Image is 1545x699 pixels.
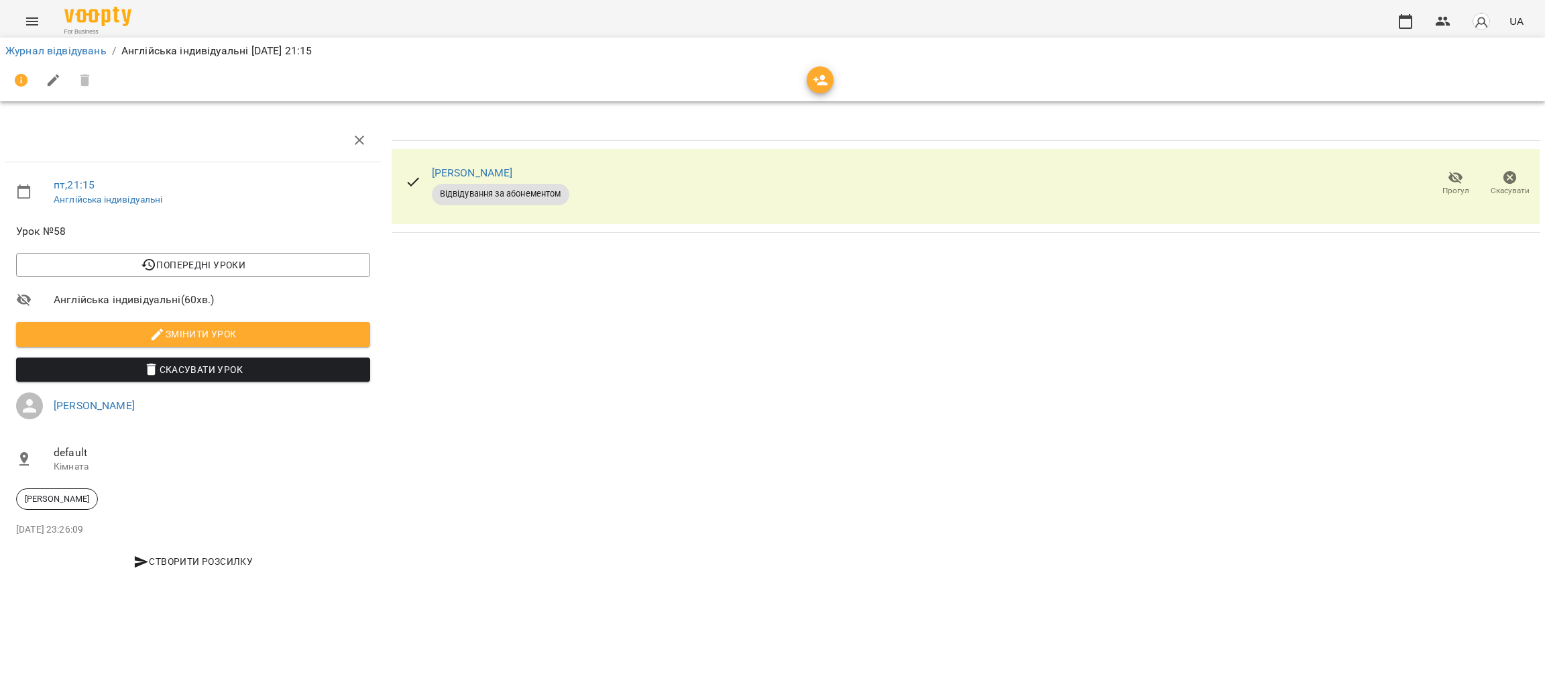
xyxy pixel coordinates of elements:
p: Кімната [54,460,370,474]
span: Англійська індивідуальні ( 60 хв. ) [54,292,370,308]
li: / [112,43,116,59]
span: Скасувати [1491,185,1530,197]
img: avatar_s.png [1472,12,1491,31]
a: [PERSON_NAME] [54,399,135,412]
p: Англійська індивідуальні [DATE] 21:15 [121,43,312,59]
span: Створити розсилку [21,553,365,570]
button: Прогул [1428,165,1483,203]
button: Скасувати Урок [16,358,370,382]
nav: breadcrumb [5,43,1540,59]
button: UA [1504,9,1529,34]
button: Скасувати [1483,165,1537,203]
a: [PERSON_NAME] [432,166,513,179]
div: [PERSON_NAME] [16,488,98,510]
span: Урок №58 [16,223,370,239]
button: Menu [16,5,48,38]
button: Створити розсилку [16,549,370,574]
img: Voopty Logo [64,7,131,26]
span: Попередні уроки [27,257,359,273]
p: [DATE] 23:26:09 [16,523,370,537]
span: For Business [64,28,131,36]
button: Попередні уроки [16,253,370,277]
span: Змінити урок [27,326,359,342]
a: Англійська індивідуальні [54,194,163,205]
a: Журнал відвідувань [5,44,107,57]
span: Відвідування за абонементом [432,188,569,200]
button: Змінити урок [16,322,370,346]
a: пт , 21:15 [54,178,95,191]
span: Прогул [1442,185,1469,197]
span: Скасувати Урок [27,362,359,378]
span: UA [1509,14,1524,28]
span: default [54,445,370,461]
span: [PERSON_NAME] [17,493,97,505]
